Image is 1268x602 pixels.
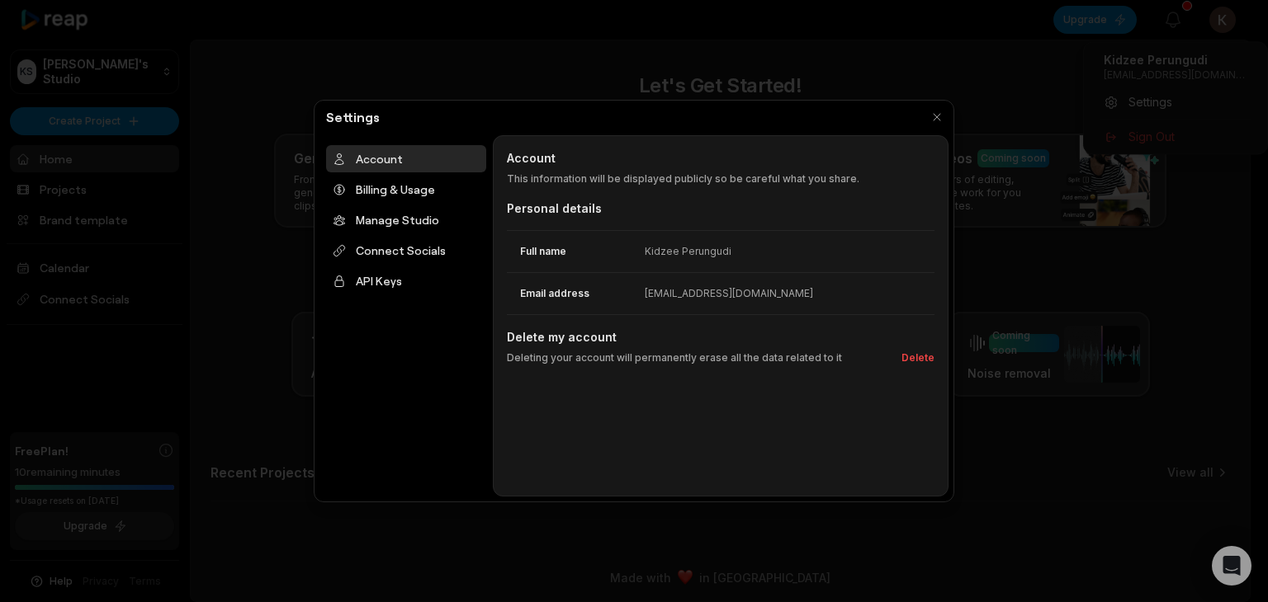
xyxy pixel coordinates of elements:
div: Billing & Usage [326,176,486,203]
h2: Account [507,149,934,167]
p: This information will be displayed publicly so be careful what you share. [507,172,934,186]
div: Connect Socials [326,237,486,264]
div: API Keys [326,267,486,294]
img: tab_keywords_by_traffic_grey.svg [164,96,177,109]
p: Deleting your account will permanently erase all the data related to it [507,350,842,365]
div: Account [326,145,486,172]
h2: Delete my account [507,328,934,346]
div: Domain Overview [63,97,148,108]
div: v 4.0.25 [46,26,81,40]
dt: Full name [507,244,645,259]
div: Kidzee Perungudi [645,244,731,259]
div: [EMAIL_ADDRESS][DOMAIN_NAME] [645,286,813,301]
div: Manage Studio [326,206,486,233]
dt: Email address [507,286,645,301]
button: Delete [895,350,934,365]
div: Domain: [DOMAIN_NAME] [43,43,182,56]
div: Personal details [507,200,934,217]
div: Keywords by Traffic [182,97,278,108]
img: tab_domain_overview_orange.svg [45,96,58,109]
img: logo_orange.svg [26,26,40,40]
img: website_grey.svg [26,43,40,56]
h2: Settings [319,107,386,127]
